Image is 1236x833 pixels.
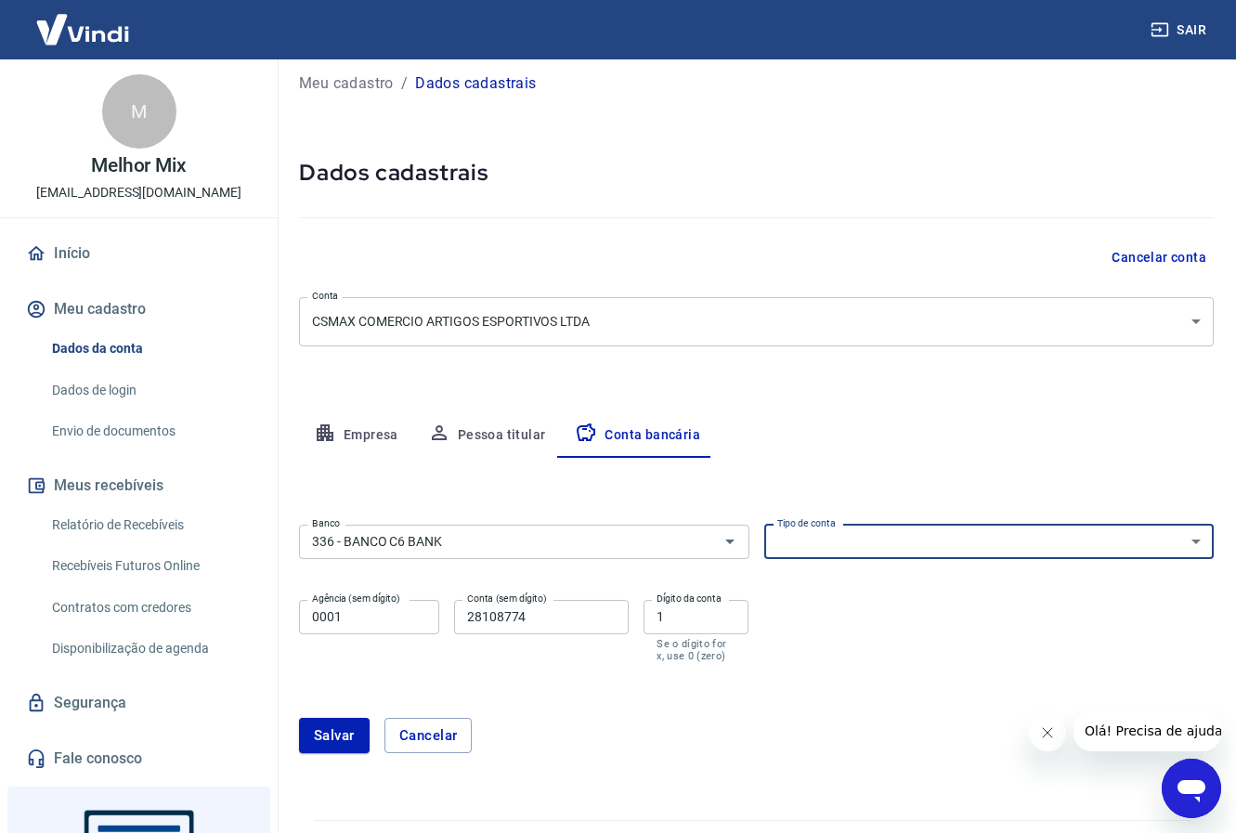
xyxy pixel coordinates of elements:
button: Cancelar conta [1104,241,1214,275]
button: Cancelar [384,718,473,753]
img: Vindi [22,1,143,58]
p: / [401,72,408,95]
a: Envio de documentos [45,412,255,450]
a: Disponibilização de agenda [45,630,255,668]
label: Dígito da conta [657,592,722,605]
p: Melhor Mix [91,156,188,176]
button: Pessoa titular [413,413,561,458]
button: Meu cadastro [22,289,255,330]
a: Fale conosco [22,738,255,779]
label: Conta (sem dígito) [467,592,547,605]
a: Início [22,233,255,274]
a: Recebíveis Futuros Online [45,547,255,585]
a: Dados de login [45,371,255,410]
p: Se o dígito for x, use 0 (zero) [657,638,735,662]
button: Salvar [299,718,370,753]
button: Sair [1147,13,1214,47]
a: Dados da conta [45,330,255,368]
h5: Dados cadastrais [299,158,1214,188]
span: Olá! Precisa de ajuda? [11,13,156,28]
button: Meus recebíveis [22,465,255,506]
button: Abrir [717,528,743,554]
a: Relatório de Recebíveis [45,506,255,544]
label: Agência (sem dígito) [312,592,400,605]
button: Conta bancária [560,413,715,458]
iframe: Botão para abrir a janela de mensagens [1162,759,1221,818]
iframe: Fechar mensagem [1029,714,1066,751]
a: Segurança [22,683,255,723]
button: Empresa [299,413,413,458]
iframe: Mensagem da empresa [1073,710,1221,751]
div: M [102,74,176,149]
p: [EMAIL_ADDRESS][DOMAIN_NAME] [36,183,241,202]
p: Dados cadastrais [415,72,536,95]
label: Banco [312,516,340,530]
a: Contratos com credores [45,589,255,627]
label: Conta [312,289,338,303]
label: Tipo de conta [777,516,836,530]
div: CSMAX COMERCIO ARTIGOS ESPORTIVOS LTDA [299,297,1214,346]
a: Meu cadastro [299,72,394,95]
